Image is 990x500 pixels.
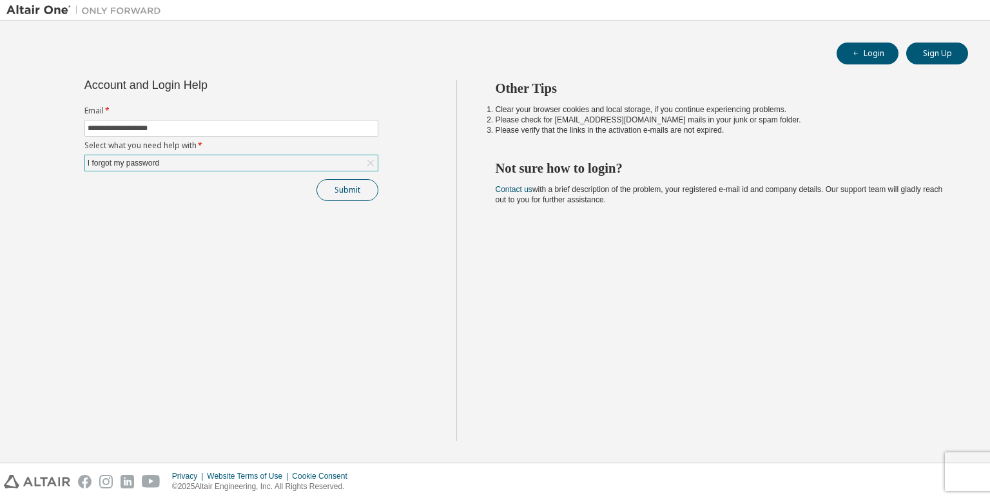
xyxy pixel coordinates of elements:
[142,475,160,488] img: youtube.svg
[85,155,378,171] div: I forgot my password
[496,80,946,97] h2: Other Tips
[496,160,946,177] h2: Not sure how to login?
[496,104,946,115] li: Clear your browser cookies and local storage, if you continue experiencing problems.
[906,43,968,64] button: Sign Up
[496,185,943,204] span: with a brief description of the problem, your registered e-mail id and company details. Our suppo...
[4,475,70,488] img: altair_logo.svg
[496,185,532,194] a: Contact us
[172,471,207,481] div: Privacy
[84,140,378,151] label: Select what you need help with
[86,156,161,170] div: I forgot my password
[121,475,134,488] img: linkedin.svg
[172,481,355,492] p: © 2025 Altair Engineering, Inc. All Rights Reserved.
[84,80,320,90] div: Account and Login Help
[496,115,946,125] li: Please check for [EMAIL_ADDRESS][DOMAIN_NAME] mails in your junk or spam folder.
[78,475,92,488] img: facebook.svg
[496,125,946,135] li: Please verify that the links in the activation e-mails are not expired.
[99,475,113,488] img: instagram.svg
[292,471,354,481] div: Cookie Consent
[6,4,168,17] img: Altair One
[837,43,898,64] button: Login
[207,471,292,481] div: Website Terms of Use
[316,179,378,201] button: Submit
[84,106,378,116] label: Email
